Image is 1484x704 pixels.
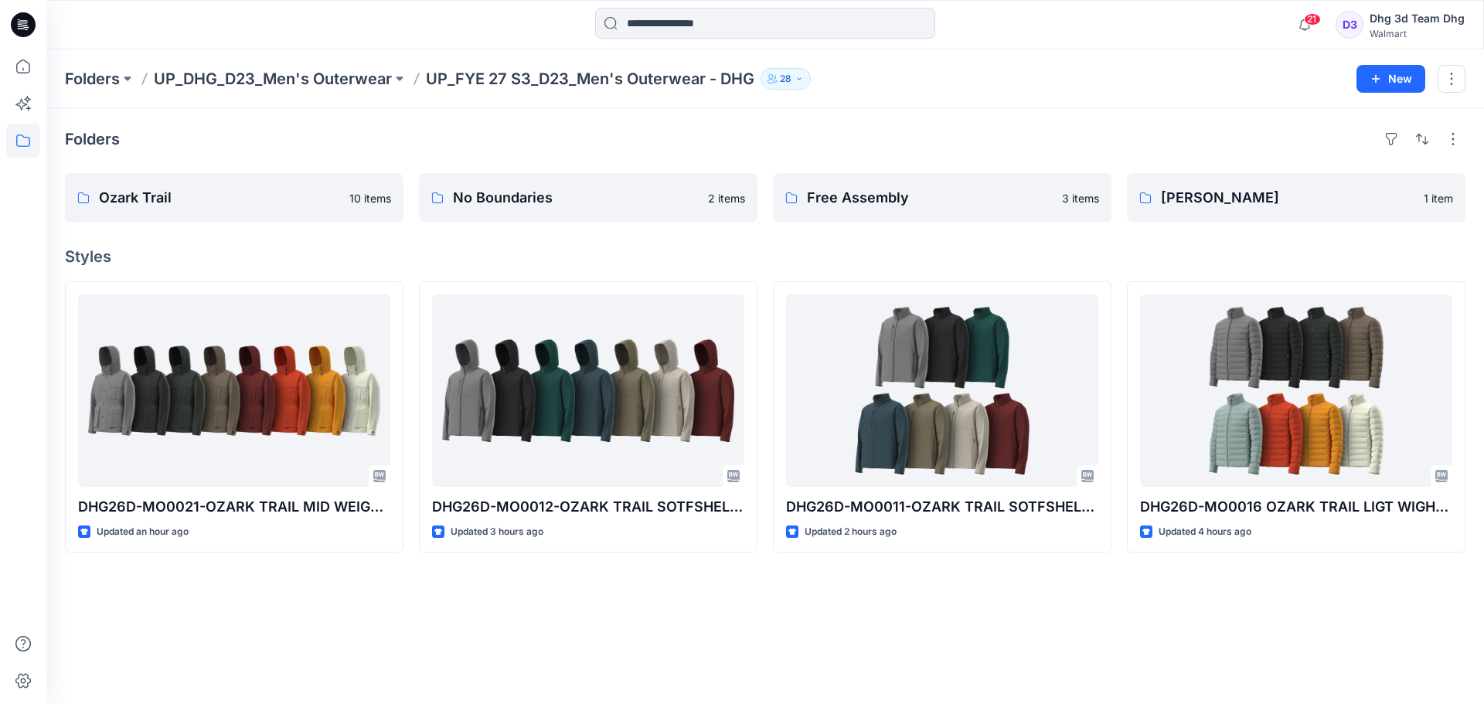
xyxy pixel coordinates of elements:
[786,496,1098,518] p: DHG26D-MO0011-OZARK TRAIL SOTFSHELL HOODED JACKET
[65,68,120,90] a: Folders
[453,187,699,209] p: No Boundaries
[780,70,791,87] p: 28
[761,68,811,90] button: 28
[99,187,340,209] p: Ozark Trail
[805,524,897,540] p: Updated 2 hours ago
[1159,524,1251,540] p: Updated 4 hours ago
[432,294,744,487] a: DHG26D-MO0012-OZARK TRAIL SOTFSHELL HOODED JACKET
[78,496,390,518] p: DHG26D-MO0021-OZARK TRAIL MID WEIGHT JACKET
[154,68,392,90] a: UP_DHG_D23_Men's Outerwear
[1336,11,1363,39] div: D3
[1370,9,1465,28] div: Dhg 3d Team Dhg
[1140,294,1452,487] a: DHG26D-MO0016 OZARK TRAIL LIGT WIGHT PUFFER JACKET OPT 1
[451,524,543,540] p: Updated 3 hours ago
[1424,190,1453,206] p: 1 item
[432,496,744,518] p: DHG26D-MO0012-OZARK TRAIL SOTFSHELL HOODED JACKET
[1370,28,1465,39] div: Walmart
[65,173,403,223] a: Ozark Trail10 items
[1304,13,1321,26] span: 21
[65,130,120,148] h4: Folders
[786,294,1098,487] a: DHG26D-MO0011-OZARK TRAIL SOTFSHELL HOODED JACKET
[773,173,1111,223] a: Free Assembly3 items
[65,247,1465,266] h4: Styles
[349,190,391,206] p: 10 items
[1140,496,1452,518] p: DHG26D-MO0016 OZARK TRAIL LIGT WIGHT PUFFER JACKET OPT 1
[419,173,757,223] a: No Boundaries2 items
[97,524,189,540] p: Updated an hour ago
[1127,173,1465,223] a: [PERSON_NAME]1 item
[1356,65,1425,93] button: New
[708,190,745,206] p: 2 items
[807,187,1053,209] p: Free Assembly
[78,294,390,487] a: DHG26D-MO0021-OZARK TRAIL MID WEIGHT JACKET
[426,68,754,90] p: UP_FYE 27 S3_D23_Men's Outerwear - DHG
[1062,190,1099,206] p: 3 items
[1161,187,1414,209] p: [PERSON_NAME]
